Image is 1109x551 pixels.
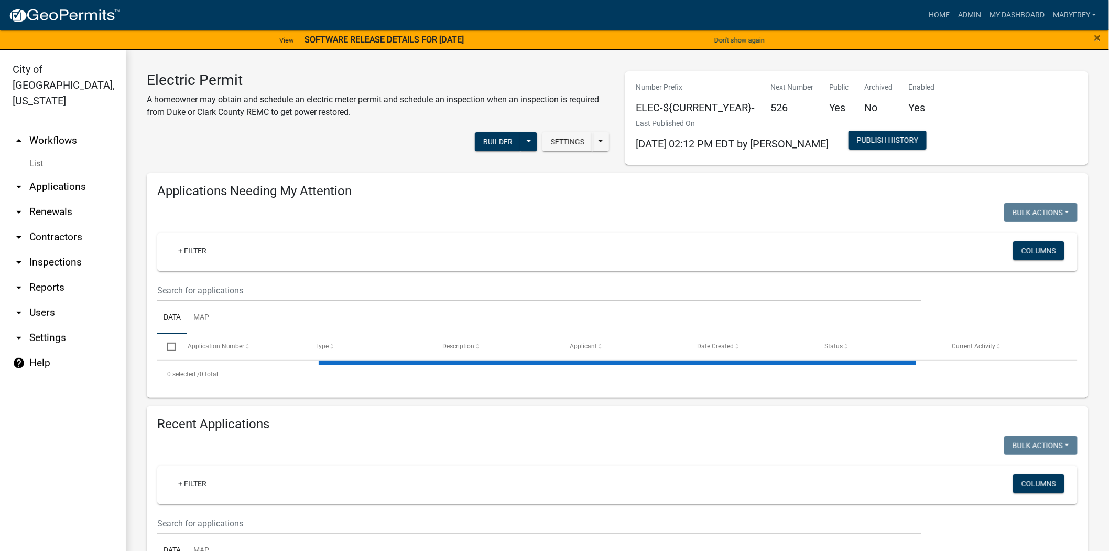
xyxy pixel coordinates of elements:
a: View [275,31,298,49]
input: Search for applications [157,280,921,301]
button: Builder [475,132,521,151]
i: arrow_drop_down [13,256,25,269]
a: Home [925,5,954,25]
a: My Dashboard [985,5,1049,25]
h4: Applications Needing My Attention [157,184,1078,199]
h5: Yes [829,101,849,114]
i: arrow_drop_down [13,231,25,243]
datatable-header-cell: Application Number [177,334,305,359]
datatable-header-cell: Select [157,334,177,359]
span: 0 selected / [167,370,200,378]
p: Public [829,82,849,93]
p: Last Published On [636,118,829,129]
i: arrow_drop_down [13,181,25,193]
i: help [13,357,25,369]
p: Enabled [909,82,935,93]
wm-modal-confirm: Workflow Publish History [849,136,927,145]
a: + Filter [170,241,215,260]
h5: ELEC-${CURRENT_YEAR}- [636,101,755,114]
p: Number Prefix [636,82,755,93]
button: Settings [542,132,593,151]
span: Status [824,343,843,350]
i: arrow_drop_down [13,332,25,344]
a: MaryFrey [1049,5,1101,25]
i: arrow_drop_down [13,281,25,294]
p: Archived [865,82,893,93]
h5: No [865,101,893,114]
button: Columns [1013,474,1064,493]
input: Search for applications [157,513,921,534]
datatable-header-cell: Date Created [687,334,814,359]
div: 0 total [157,361,1078,387]
span: × [1094,30,1101,45]
i: arrow_drop_down [13,206,25,218]
span: Current Activity [952,343,995,350]
button: Bulk Actions [1004,203,1078,222]
i: arrow_drop_down [13,306,25,319]
datatable-header-cell: Applicant [560,334,687,359]
p: Next Number [770,82,813,93]
i: arrow_drop_up [13,134,25,147]
a: Admin [954,5,985,25]
datatable-header-cell: Status [814,334,942,359]
h5: Yes [909,101,935,114]
button: Publish History [849,131,927,150]
button: Close [1094,31,1101,44]
strong: SOFTWARE RELEASE DETAILS FOR [DATE] [305,35,464,45]
h3: Electric Permit [147,71,610,89]
a: + Filter [170,474,215,493]
button: Bulk Actions [1004,436,1078,455]
button: Don't show again [710,31,769,49]
a: Map [187,301,215,335]
h4: Recent Applications [157,417,1078,432]
h5: 526 [770,101,813,114]
span: Application Number [188,343,245,350]
datatable-header-cell: Type [305,334,432,359]
span: Date Created [697,343,734,350]
span: Description [442,343,474,350]
datatable-header-cell: Description [432,334,560,359]
span: [DATE] 02:12 PM EDT by [PERSON_NAME] [636,137,829,150]
button: Columns [1013,241,1064,260]
datatable-header-cell: Current Activity [942,334,1069,359]
p: A homeowner may obtain and schedule an electric meter permit and schedule an inspection when an i... [147,93,610,119]
span: Applicant [570,343,597,350]
a: Data [157,301,187,335]
span: Type [315,343,329,350]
